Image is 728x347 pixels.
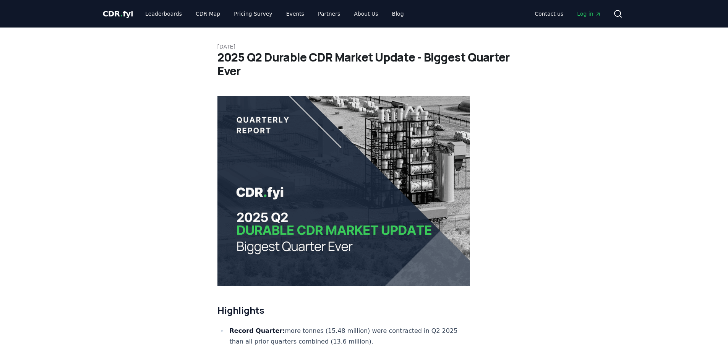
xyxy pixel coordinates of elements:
a: Log in [571,7,607,21]
h1: 2025 Q2 Durable CDR Market Update - Biggest Quarter Ever [217,50,511,78]
nav: Main [139,7,410,21]
span: Log in [577,10,601,18]
a: CDR.fyi [103,8,133,19]
li: more tonnes (15.48 million) were contracted in Q2 2025 than all prior quarters combined (13.6 mil... [227,326,470,347]
a: Events [280,7,310,21]
strong: Record Quarter: [230,327,285,334]
p: [DATE] [217,43,511,50]
nav: Main [529,7,607,21]
a: Contact us [529,7,569,21]
img: blog post image [217,96,470,286]
a: CDR Map [190,7,226,21]
h2: Highlights [217,304,470,316]
a: Pricing Survey [228,7,278,21]
span: . [120,9,123,18]
a: About Us [348,7,384,21]
span: CDR fyi [103,9,133,18]
a: Leaderboards [139,7,188,21]
a: Blog [386,7,410,21]
a: Partners [312,7,346,21]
